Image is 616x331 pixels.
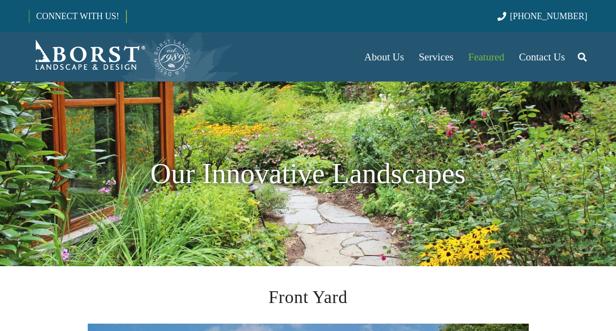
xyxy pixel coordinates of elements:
a: Search [572,45,592,69]
span: Contact Us [519,51,565,63]
h2: Front Yard [88,284,529,310]
span: Services [419,51,453,63]
a: [PHONE_NUMBER] [497,11,587,21]
a: Services [411,32,461,82]
a: CONNECT WITH US! [29,4,126,28]
a: Contact Us [512,32,572,82]
a: Borst-Logo [29,37,192,77]
a: About Us [357,32,411,82]
a: Featured [461,32,512,82]
span: Featured [468,51,504,63]
h1: Our Innovative Landscapes [29,152,588,195]
span: [PHONE_NUMBER] [510,11,588,21]
span: About Us [364,51,404,63]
